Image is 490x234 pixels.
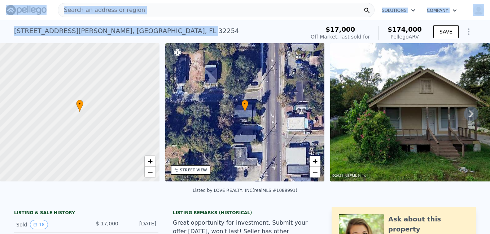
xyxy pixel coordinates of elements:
button: SAVE [433,25,459,38]
button: Company [421,4,463,17]
div: Sold [16,220,80,229]
span: + [148,157,152,166]
div: STREET VIEW [180,167,207,173]
div: [STREET_ADDRESS][PERSON_NAME] , [GEOGRAPHIC_DATA] , FL 32254 [14,26,239,36]
button: Solutions [376,4,421,17]
div: Listing Remarks (Historical) [173,210,317,216]
span: $ 17,000 [96,221,118,226]
div: • [76,100,83,112]
div: Pellego ARV [388,33,422,40]
img: avatar [473,4,484,16]
a: Zoom out [145,167,156,177]
span: $17,000 [325,26,355,33]
button: Show Options [461,24,476,39]
span: − [313,167,318,176]
a: Zoom in [310,156,320,167]
div: • [241,100,249,112]
div: Listed by LOVE REALTY, INC (realMLS #1089991) [193,188,297,193]
img: Pellego [6,5,47,15]
span: $174,000 [388,26,422,33]
a: Zoom out [310,167,320,177]
span: Search an address or region [58,6,145,14]
span: − [148,167,152,176]
button: View historical data [30,220,48,229]
a: Zoom in [145,156,156,167]
span: + [313,157,318,166]
div: Off Market, last sold for [311,33,370,40]
span: • [241,101,249,107]
span: • [76,101,83,107]
div: LISTING & SALE HISTORY [14,210,158,217]
div: [DATE] [124,220,156,229]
